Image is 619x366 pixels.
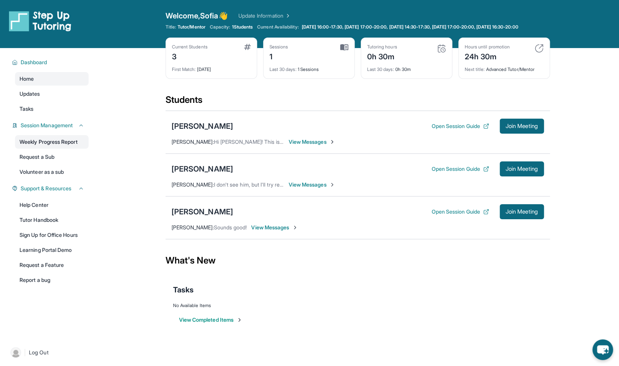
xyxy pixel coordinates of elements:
span: I don't see him, but I'll try restarting the session a few times and see if that fixes it. [214,181,408,188]
div: Current Students [172,44,208,50]
span: Session Management [21,122,73,129]
div: 0h 30m [367,50,397,62]
a: [DATE] 16:00-17:30, [DATE] 17:00-20:00, [DATE] 14:30-17:30, [DATE] 17:00-20:00, [DATE] 16:30-20:00 [300,24,520,30]
button: Join Meeting [500,204,544,219]
img: Chevron-Right [292,224,298,230]
span: Join Meeting [506,167,538,171]
span: [PERSON_NAME] : [172,224,214,230]
button: Join Meeting [500,161,544,176]
a: Updates [15,87,89,101]
img: logo [9,11,71,32]
div: [DATE] [172,62,251,72]
img: card [244,44,251,50]
div: Advanced Tutor/Mentor [465,62,544,72]
a: Learning Portal Demo [15,243,89,257]
a: Request a Sub [15,150,89,164]
span: Support & Resources [21,185,71,192]
a: Volunteer as a sub [15,165,89,179]
span: Join Meeting [506,124,538,128]
span: Last 30 days : [270,66,297,72]
a: |Log Out [8,344,89,361]
a: Request a Feature [15,258,89,272]
span: Updates [20,90,40,98]
div: Sessions [270,44,288,50]
span: Current Availability: [257,24,298,30]
div: What's New [166,244,550,277]
span: View Messages [289,181,336,188]
span: Tasks [173,285,194,295]
button: Dashboard [18,59,84,66]
div: [PERSON_NAME] [172,121,233,131]
span: Log Out [29,349,48,356]
span: Dashboard [21,59,47,66]
span: [PERSON_NAME] : [172,181,214,188]
div: No Available Items [173,303,542,309]
a: Update Information [238,12,291,20]
img: user-img [11,347,21,358]
a: Sign Up for Office Hours [15,228,89,242]
span: Welcome, Sofia 👋 [166,11,228,21]
img: card [437,44,446,53]
span: Sounds good! [214,224,247,230]
img: Chevron-Right [329,139,335,145]
button: Session Management [18,122,84,129]
img: card [340,44,348,51]
span: View Messages [289,138,336,146]
button: Open Session Guide [431,122,489,130]
button: Support & Resources [18,185,84,192]
span: Capacity: [210,24,230,30]
button: Join Meeting [500,119,544,134]
button: View Completed Items [179,316,242,324]
a: Report a bug [15,273,89,287]
span: Next title : [465,66,485,72]
div: 24h 30m [465,50,510,62]
img: Chevron Right [283,12,291,20]
span: [PERSON_NAME] : [172,139,214,145]
span: Tasks [20,105,33,113]
a: Help Center [15,198,89,212]
div: 1 Sessions [270,62,348,72]
div: 0h 30m [367,62,446,72]
span: Last 30 days : [367,66,394,72]
span: | [24,348,26,357]
div: [PERSON_NAME] [172,206,233,217]
a: Tutor Handbook [15,213,89,227]
img: Chevron-Right [329,182,335,188]
a: Home [15,72,89,86]
span: 1 Students [232,24,253,30]
div: Students [166,94,550,110]
span: [DATE] 16:00-17:30, [DATE] 17:00-20:00, [DATE] 14:30-17:30, [DATE] 17:00-20:00, [DATE] 16:30-20:00 [302,24,518,30]
a: Weekly Progress Report [15,135,89,149]
span: Tutor/Mentor [178,24,205,30]
button: Open Session Guide [431,165,489,173]
div: Tutoring hours [367,44,397,50]
div: Hours until promotion [465,44,510,50]
div: 3 [172,50,208,62]
span: View Messages [251,224,298,231]
button: chat-button [592,339,613,360]
div: [PERSON_NAME] [172,164,233,174]
span: Title: [166,24,176,30]
a: Tasks [15,102,89,116]
span: Join Meeting [506,209,538,214]
div: 1 [270,50,288,62]
button: Open Session Guide [431,208,489,215]
span: Home [20,75,34,83]
span: First Match : [172,66,196,72]
img: card [535,44,544,53]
